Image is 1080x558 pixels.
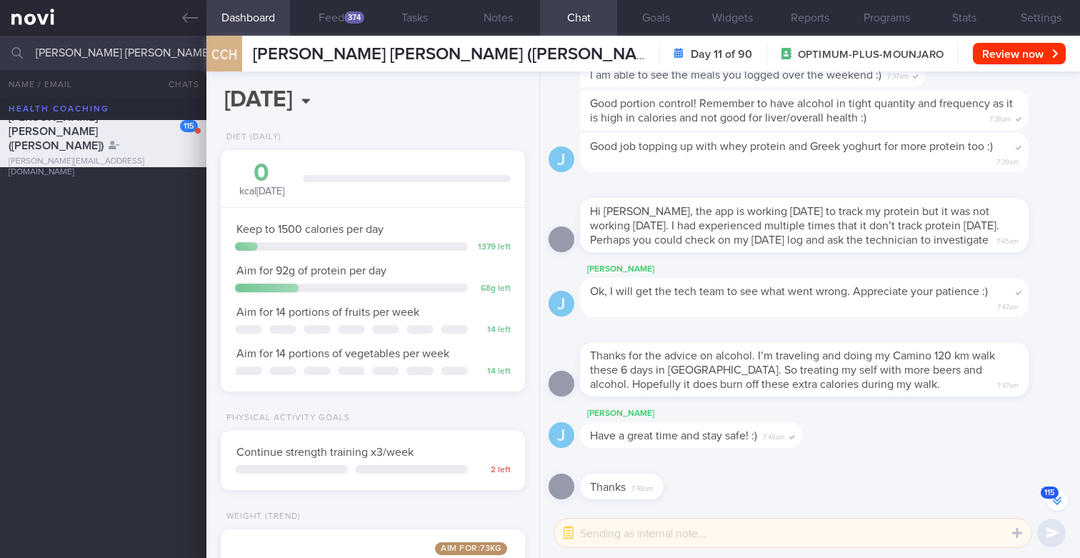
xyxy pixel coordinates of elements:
[344,11,364,24] div: 374
[9,111,104,151] span: [PERSON_NAME] [PERSON_NAME] ([PERSON_NAME])
[253,46,670,63] span: [PERSON_NAME] [PERSON_NAME] ([PERSON_NAME])
[236,348,449,359] span: Aim for 14 portions of vegetables per week
[590,482,626,493] span: Thanks
[475,284,511,294] div: 68 g left
[996,154,1019,167] span: 7:39am
[997,377,1019,391] span: 7:47am
[631,480,654,494] span: 7:48am
[763,429,785,442] span: 7:48am
[203,27,246,82] div: CCH
[221,132,281,143] div: Diet (Daily)
[590,286,988,297] span: Ok, I will get the tech team to see what went wrong. Appreciate your patience :)
[475,367,511,377] div: 14 left
[798,48,944,62] span: OPTIMUM-PLUS-MOUNJARO
[549,291,574,317] div: J
[590,430,757,442] span: Have a great time and stay safe! :)
[435,542,507,555] span: Aim for: 73 kg
[235,161,289,199] div: kcal [DATE]
[235,161,289,186] div: 0
[580,405,845,422] div: [PERSON_NAME]
[236,307,419,318] span: Aim for 14 portions of fruits per week
[549,146,574,173] div: J
[989,111,1011,124] span: 7:38am
[996,233,1019,246] span: 7:45am
[590,206,999,246] span: Hi [PERSON_NAME], the app is working [DATE] to track my protein but it was not working [DATE]. I ...
[236,224,384,235] span: Keep to 1500 calories per day
[475,242,511,253] div: 1379 left
[691,47,752,61] strong: Day 11 of 90
[1041,487,1059,499] span: 115
[887,68,909,81] span: 7:37am
[236,265,386,276] span: Aim for 92g of protein per day
[180,120,198,132] div: 115
[221,512,301,522] div: Weight (Trend)
[973,43,1066,64] button: Review now
[580,261,1071,278] div: [PERSON_NAME]
[590,350,995,390] span: Thanks for the advice on alcohol. I’m traveling and doing my Camino 120 km walk these 6 days in [...
[590,98,1013,124] span: Good portion control! Remember to have alcohol in tight quantity and frequency as it is high in c...
[149,70,206,99] button: Chats
[475,465,511,476] div: 2 left
[9,156,198,178] div: [PERSON_NAME][EMAIL_ADDRESS][DOMAIN_NAME]
[590,141,993,152] span: Good job topping up with whey protein and Greek yoghurt for more protein too :)
[221,413,350,424] div: Physical Activity Goals
[236,447,414,458] span: Continue strength training x3/week
[1046,489,1068,511] button: 115
[549,422,574,449] div: J
[997,299,1019,312] span: 7:47am
[590,69,881,81] span: I am able to see the meals you logged over the weekend :)
[475,325,511,336] div: 14 left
